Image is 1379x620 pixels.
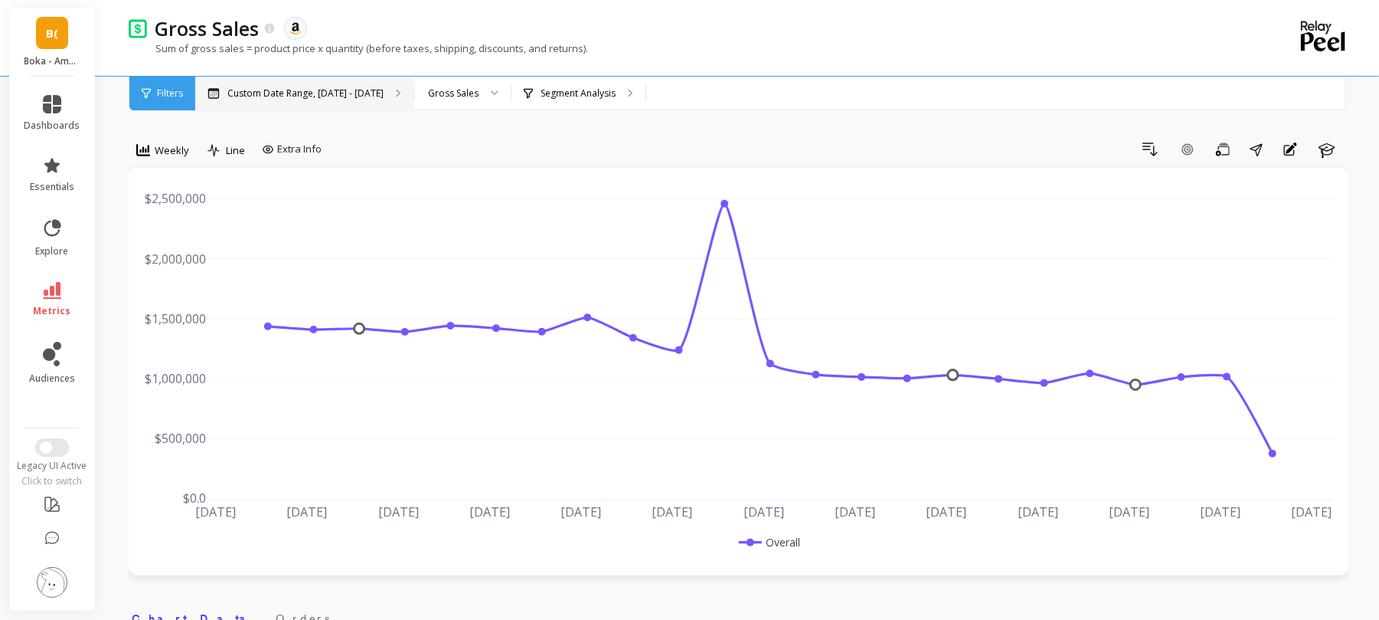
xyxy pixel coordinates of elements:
[25,55,80,67] p: Boka - Amazon (Essor)
[30,181,74,193] span: essentials
[36,245,69,258] span: explore
[25,120,80,132] span: dashboards
[428,86,479,100] div: Gross Sales
[35,438,69,457] button: Switch to New UI
[155,15,259,41] p: Gross Sales
[541,87,616,100] p: Segment Analysis
[227,87,384,100] p: Custom Date Range, [DATE] - [DATE]
[226,143,245,158] span: Line
[157,87,183,100] span: Filters
[289,21,302,35] img: api.amazon.svg
[9,460,96,472] div: Legacy UI Active
[46,25,58,42] span: B(
[129,18,147,38] img: header icon
[277,142,322,157] span: Extra Info
[29,372,75,385] span: audiences
[9,475,96,487] div: Click to switch
[129,41,588,55] p: Sum of gross sales = product price x quantity (before taxes, shipping, discounts, and returns).
[34,305,71,317] span: metrics
[37,567,67,598] img: profile picture
[155,143,189,158] span: Weekly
